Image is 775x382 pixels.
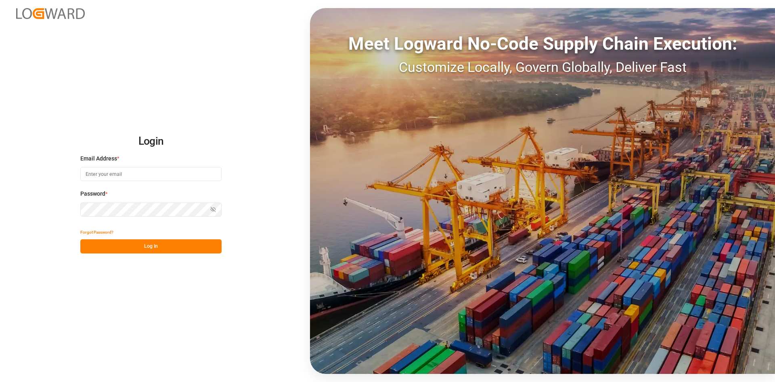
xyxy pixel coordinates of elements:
[80,239,222,253] button: Log In
[310,57,775,78] div: Customize Locally, Govern Globally, Deliver Fast
[80,225,113,239] button: Forgot Password?
[16,8,85,19] img: Logward_new_orange.png
[310,30,775,57] div: Meet Logward No-Code Supply Chain Execution:
[80,190,105,198] span: Password
[80,167,222,181] input: Enter your email
[80,154,117,163] span: Email Address
[80,129,222,154] h2: Login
